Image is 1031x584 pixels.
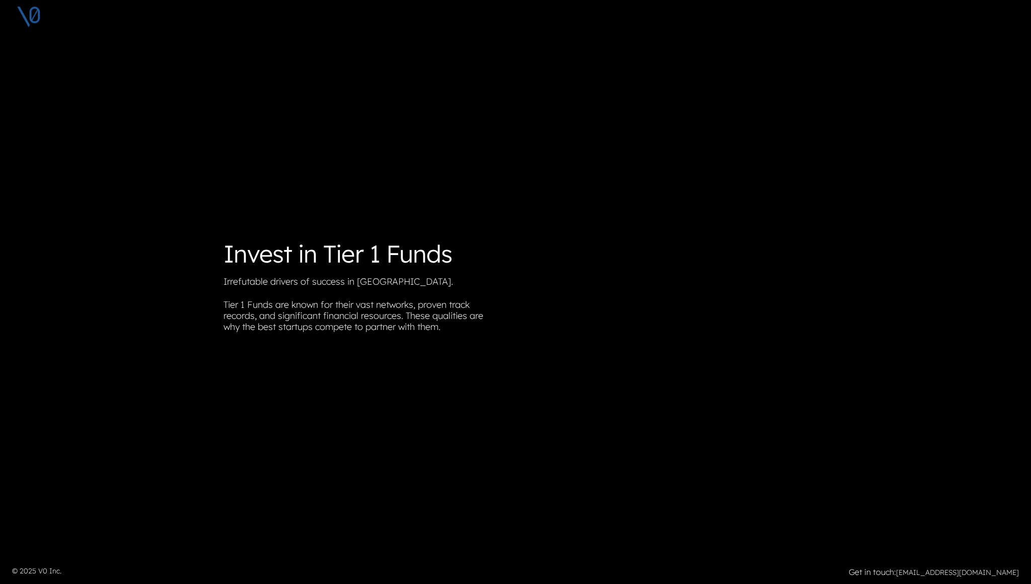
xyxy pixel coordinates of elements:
p: Tier 1 Funds are known for their vast networks, proven track records, and significant financial r... [224,299,507,337]
img: V0 logo [16,4,41,29]
h1: Invest in Tier 1 Funds [224,239,507,269]
p: Irrefutable drivers of success in [GEOGRAPHIC_DATA]. [224,276,507,291]
a: [EMAIL_ADDRESS][DOMAIN_NAME] [896,568,1019,577]
strong: Get in touch: [849,567,896,577]
p: © 2025 V0 Inc. [12,566,509,576]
